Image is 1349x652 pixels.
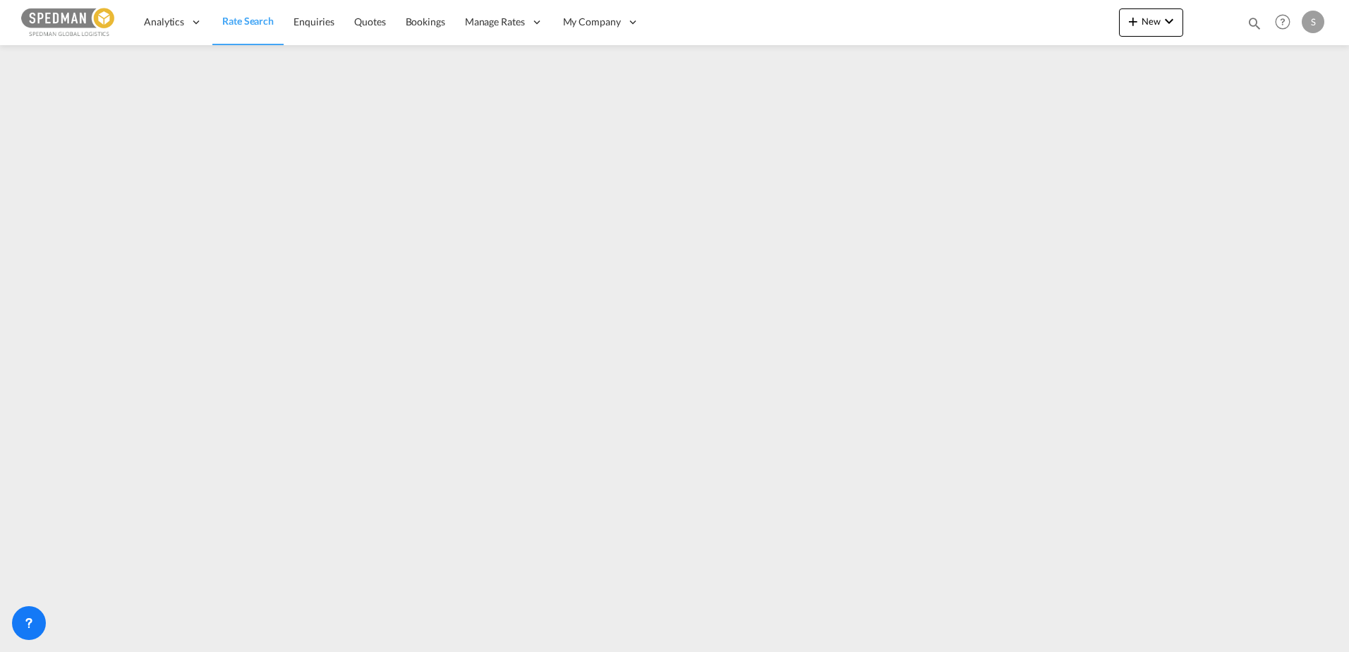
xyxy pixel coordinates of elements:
[563,15,621,29] span: My Company
[1119,8,1183,37] button: icon-plus 400-fgNewicon-chevron-down
[1302,11,1324,33] div: S
[1247,16,1262,31] md-icon: icon-magnify
[144,15,184,29] span: Analytics
[1125,16,1178,27] span: New
[294,16,334,28] span: Enquiries
[354,16,385,28] span: Quotes
[1161,13,1178,30] md-icon: icon-chevron-down
[1247,16,1262,37] div: icon-magnify
[222,15,274,27] span: Rate Search
[465,15,525,29] span: Manage Rates
[406,16,445,28] span: Bookings
[1125,13,1142,30] md-icon: icon-plus 400-fg
[1271,10,1302,35] div: Help
[21,6,116,38] img: c12ca350ff1b11efb6b291369744d907.png
[1271,10,1295,34] span: Help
